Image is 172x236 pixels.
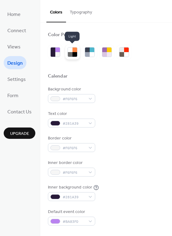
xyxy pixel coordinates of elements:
span: Form [7,91,18,101]
span: Design [7,59,23,68]
span: #F6F6F6 [63,96,85,102]
button: Upgrade [4,128,35,139]
div: Calendar [48,73,68,80]
a: Design [4,56,26,69]
span: #F6F6F6 [63,169,85,176]
a: Connect [4,24,30,37]
div: Inner background color [48,184,92,191]
span: Connect [7,26,26,36]
a: Settings [4,72,29,86]
div: Color Presets [48,32,77,38]
span: #281A39 [63,194,85,200]
a: Form [4,89,22,102]
a: Views [4,40,24,53]
div: Inner border color [48,160,94,166]
span: Light [65,32,80,41]
span: #F6F6F6 [63,145,85,151]
span: Home [7,10,21,19]
span: Contact Us [7,107,32,117]
div: Background color [48,86,94,93]
div: Text color [48,111,94,117]
span: #281A39 [63,120,85,127]
span: Views [7,42,21,52]
a: Home [4,7,24,21]
div: Default event color [48,209,94,215]
span: #BA83F0 [63,219,85,225]
span: Upgrade [10,131,29,137]
div: Border color [48,135,94,142]
span: Settings [7,75,26,84]
a: Contact Us [4,105,35,118]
